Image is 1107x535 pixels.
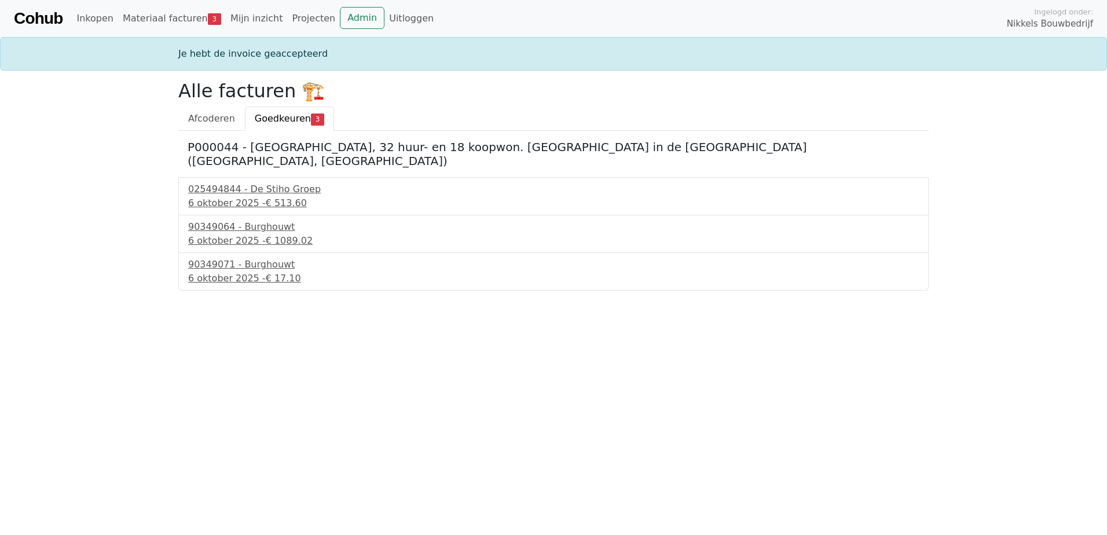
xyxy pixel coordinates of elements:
[118,7,226,30] a: Materiaal facturen3
[188,234,919,248] div: 6 oktober 2025 -
[178,80,929,102] h2: Alle facturen 🏗️
[188,196,919,210] div: 6 oktober 2025 -
[188,182,919,196] div: 025494844 - De Stiho Groep
[188,258,919,285] a: 90349071 - Burghouwt6 oktober 2025 -€ 17.10
[188,182,919,210] a: 025494844 - De Stiho Groep6 oktober 2025 -€ 513.60
[311,113,324,125] span: 3
[1034,6,1093,17] span: Ingelogd onder:
[171,47,936,61] div: Je hebt de invoice geaccepteerd
[208,13,221,25] span: 3
[178,107,245,131] a: Afcoderen
[14,5,63,32] a: Cohub
[266,235,313,246] span: € 1089.02
[188,113,235,124] span: Afcoderen
[266,197,307,208] span: € 513.60
[72,7,118,30] a: Inkopen
[188,220,919,248] a: 90349064 - Burghouwt6 oktober 2025 -€ 1089.02
[226,7,288,30] a: Mijn inzicht
[188,220,919,234] div: 90349064 - Burghouwt
[1007,17,1093,31] span: Nikkels Bouwbedrijf
[266,273,301,284] span: € 17.10
[287,7,340,30] a: Projecten
[245,107,334,131] a: Goedkeuren3
[384,7,438,30] a: Uitloggen
[340,7,384,29] a: Admin
[188,258,919,272] div: 90349071 - Burghouwt
[188,272,919,285] div: 6 oktober 2025 -
[188,140,919,168] h5: P000044 - [GEOGRAPHIC_DATA], 32 huur- en 18 koopwon. [GEOGRAPHIC_DATA] in de [GEOGRAPHIC_DATA] ([...
[255,113,311,124] span: Goedkeuren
